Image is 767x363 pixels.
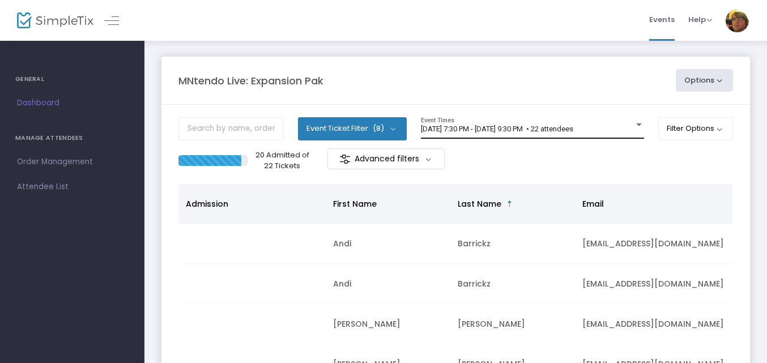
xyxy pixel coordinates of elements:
img: filter [339,153,351,165]
h4: MANAGE ATTENDEES [15,127,129,150]
span: Email [582,198,604,210]
p: 20 Admitted of 22 Tickets [252,150,312,172]
span: Admission [186,198,228,210]
button: Event Ticket Filter(8) [298,117,407,140]
span: Help [688,14,712,25]
h4: GENERAL [15,68,129,91]
td: Barrickz [451,264,576,304]
td: [EMAIL_ADDRESS][DOMAIN_NAME] [576,264,745,304]
span: Sortable [505,199,514,208]
span: First Name [333,198,377,210]
span: Attendee List [17,180,127,194]
m-button: Advanced filters [327,148,445,169]
td: [PERSON_NAME] [326,304,451,344]
span: (8) [373,124,384,133]
span: Order Management [17,155,127,169]
span: Last Name [458,198,501,210]
td: Barrickz [451,224,576,264]
td: [EMAIL_ADDRESS][DOMAIN_NAME] [576,224,745,264]
m-panel-title: MNtendo Live: Expansion Pak [178,73,323,88]
span: Dashboard [17,96,127,110]
span: Events [649,5,675,34]
td: Andi [326,224,451,264]
input: Search by name, order number, email, ip address [178,117,284,140]
td: Andi [326,264,451,304]
span: [DATE] 7:30 PM - [DATE] 9:30 PM • 22 attendees [421,125,573,133]
button: Filter Options [658,117,734,140]
button: Options [676,69,734,92]
td: [PERSON_NAME] [451,304,576,344]
td: [EMAIL_ADDRESS][DOMAIN_NAME] [576,304,745,344]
